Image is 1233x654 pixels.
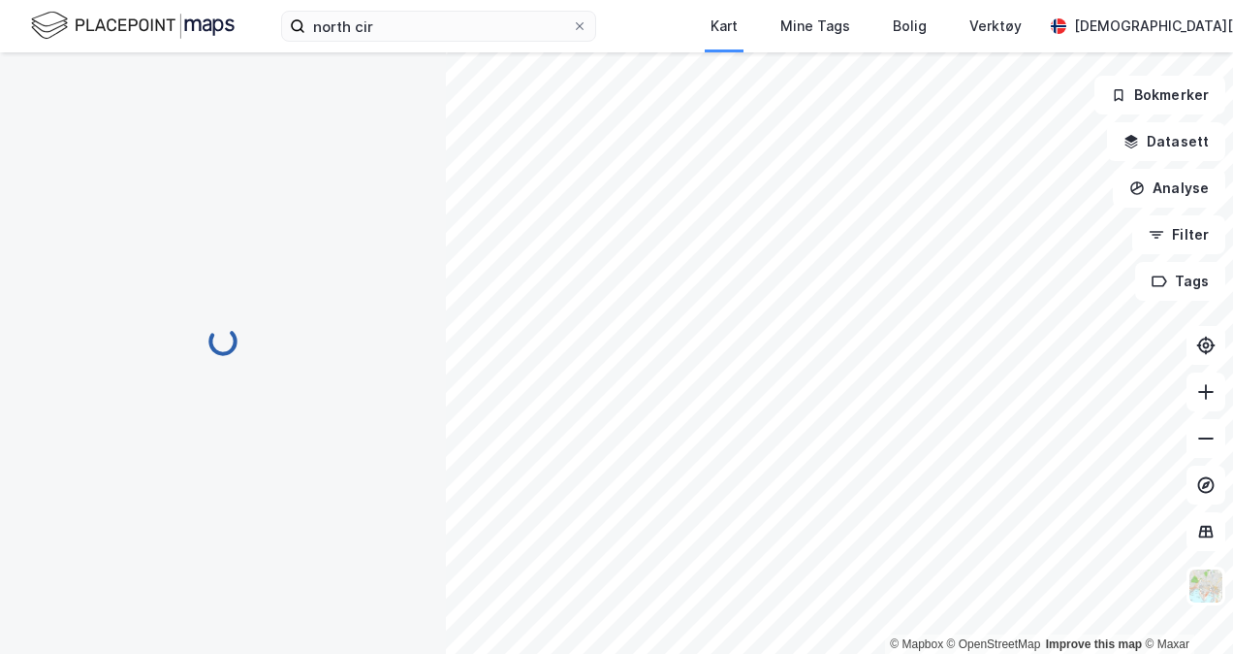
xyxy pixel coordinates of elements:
img: logo.f888ab2527a4732fd821a326f86c7f29.svg [31,9,235,43]
div: Verktøy [969,15,1022,38]
button: Filter [1132,215,1225,254]
button: Datasett [1107,122,1225,161]
input: Søk på adresse, matrikkel, gårdeiere, leietakere eller personer [305,12,572,41]
div: Mine Tags [780,15,850,38]
a: Improve this map [1046,638,1142,651]
iframe: Chat Widget [1136,561,1233,654]
button: Tags [1135,262,1225,301]
button: Bokmerker [1094,76,1225,114]
div: Bolig [893,15,927,38]
a: OpenStreetMap [947,638,1041,651]
div: Kart [711,15,738,38]
img: spinner.a6d8c91a73a9ac5275cf975e30b51cfb.svg [207,326,238,357]
button: Analyse [1113,169,1225,208]
a: Mapbox [890,638,943,651]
